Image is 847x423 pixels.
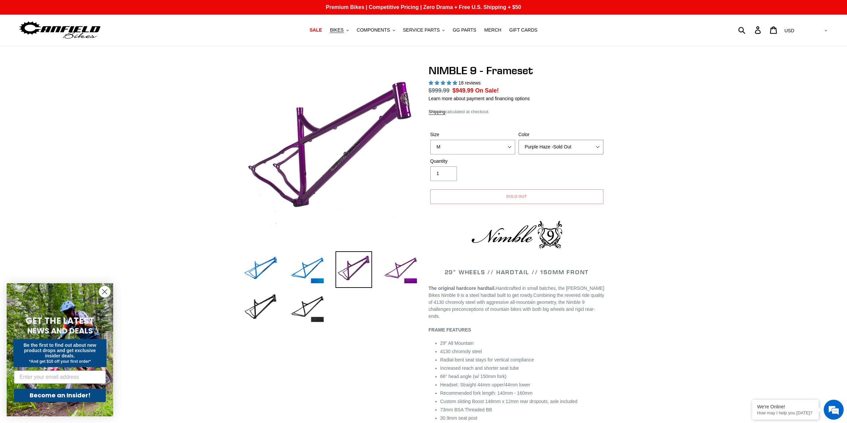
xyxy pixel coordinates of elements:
span: MERCH [484,27,501,33]
span: SALE [310,27,322,33]
button: COMPONENTS [353,26,398,35]
span: Headset: Straight 44mm upper/44mm lower [440,382,530,387]
img: Load image into Gallery viewer, NIMBLE 9 - Frameset [289,290,325,326]
input: Search [742,23,759,37]
img: Load image into Gallery viewer, NIMBLE 9 - Frameset [289,251,325,288]
span: GG PARTS [453,27,476,33]
button: Become an Insider! [14,389,106,402]
button: Close dialog [99,286,110,298]
span: 18 reviews [458,80,481,86]
a: SALE [306,26,325,35]
span: 30.9mm seat post [440,415,477,421]
span: $949.99 [453,87,474,94]
a: GIFT CARDS [506,26,541,35]
strong: The original hardcore hardtail. [429,286,496,291]
span: Handcrafted in small batches, the [PERSON_NAME] Bikes Nimble 9 is a steel hardtail built to get r... [429,286,604,298]
label: Size [430,131,515,138]
div: Minimize live chat window [109,3,125,19]
span: 66° head angle (w/ 150mm fork) [440,374,507,379]
span: Combining the revered ride quality of 4130 chromoly steel with aggressive all-mountain geometry, ... [429,293,604,319]
img: Load image into Gallery viewer, NIMBLE 9 - Frameset [242,251,279,288]
img: d_696896380_company_1647369064580_696896380 [21,33,38,50]
a: Shipping [429,109,446,115]
span: Recommended fork length: 140mm - 160mm [440,390,533,396]
div: calculated at checkout. [429,108,605,115]
button: Sold out [430,189,603,204]
span: 73mm BSA Threaded BB [440,407,492,412]
a: Learn more about payment and financing options [429,96,530,101]
span: 29″ All Mountain [440,340,474,346]
span: Custom sliding Boost 148mm x 12mm rear dropouts, axle included [440,399,577,404]
span: 4130 chromoly steel [440,349,482,354]
label: Quantity [430,158,515,165]
img: Load image into Gallery viewer, NIMBLE 9 - Frameset [335,251,372,288]
span: Increased reach and shorter seat tube [440,365,519,371]
div: We're Online! [757,404,814,409]
span: 4.89 stars [429,80,459,86]
span: Radial-bent seat stays for vertical compliance [440,357,534,362]
span: BIKES [330,27,343,33]
a: GG PARTS [449,26,480,35]
span: Be the first to find out about new product drops and get exclusive insider deals. [24,342,97,358]
s: $999.99 [429,87,450,94]
span: We're online! [39,84,92,151]
textarea: Type your message and hit 'Enter' [3,182,127,205]
div: Navigation go back [7,37,17,47]
a: MERCH [481,26,505,35]
input: Enter your email address [14,370,106,384]
span: 29" WHEELS // HARDTAIL // 150MM FRONT [445,268,589,276]
span: NEWS AND DEALS [27,325,93,336]
button: BIKES [326,26,352,35]
img: Canfield Bikes [18,20,102,41]
button: SERVICE PARTS [400,26,448,35]
span: GET THE LATEST [26,315,94,327]
p: How may I help you today? [757,410,814,415]
span: GIFT CARDS [509,27,537,33]
img: Load image into Gallery viewer, NIMBLE 9 - Frameset [382,251,419,288]
img: Load image into Gallery viewer, NIMBLE 9 - Frameset [242,290,279,326]
span: On Sale! [475,86,499,95]
label: Color [519,131,603,138]
span: Sold out [506,194,528,199]
span: COMPONENTS [357,27,390,33]
b: FRAME FEATURES [429,327,471,332]
span: SERVICE PARTS [403,27,440,33]
span: *And get $10 off your first order* [29,359,91,364]
h1: NIMBLE 9 - Frameset [429,64,605,77]
div: Chat with us now [45,37,122,46]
